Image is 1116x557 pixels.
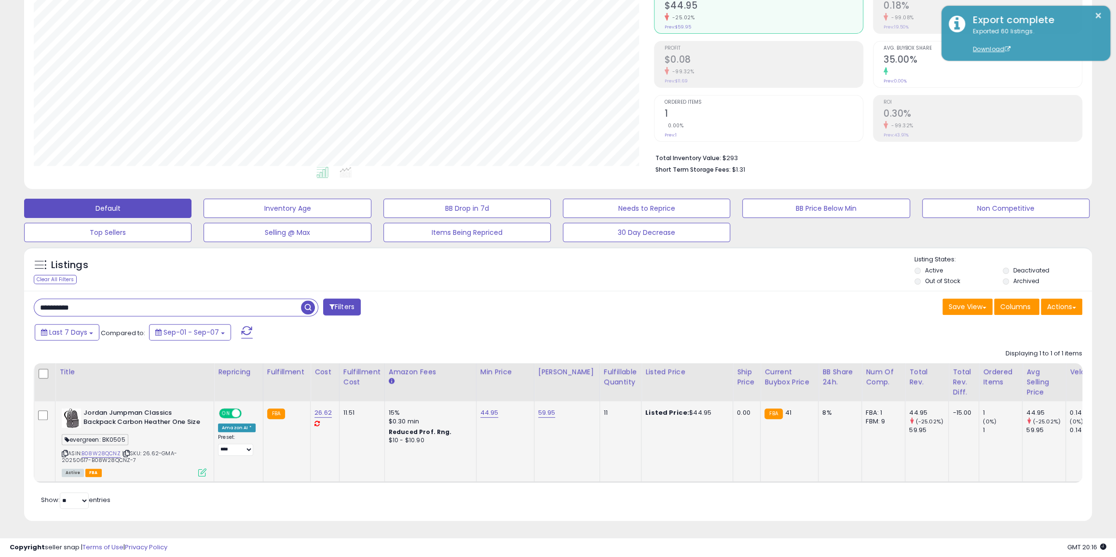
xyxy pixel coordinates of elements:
[24,223,191,242] button: Top Sellers
[764,408,782,419] small: FBA
[884,108,1082,121] h2: 0.30%
[10,543,45,552] strong: Copyright
[884,100,1082,105] span: ROI
[62,449,177,464] span: | SKU: 26.62-GMA-20250617-B08W28QCNZ-7
[914,255,1092,264] p: Listing States:
[764,367,814,387] div: Current Buybox Price
[41,495,110,504] span: Show: entries
[925,277,960,285] label: Out of Stock
[389,367,472,377] div: Amazon Fees
[604,408,634,417] div: 11
[966,13,1103,27] div: Export complete
[655,151,1075,163] li: $293
[383,199,551,218] button: BB Drop in 7d
[59,367,210,377] div: Title
[884,24,909,30] small: Prev: 19.50%
[125,543,167,552] a: Privacy Policy
[267,408,285,419] small: FBA
[909,426,948,435] div: 59.95
[383,223,551,242] button: Items Being Repriced
[563,199,730,218] button: Needs to Reprice
[389,377,395,386] small: Amazon Fees.
[82,449,121,458] a: B08W28QCNZ
[204,199,371,218] button: Inventory Age
[953,367,975,397] div: Total Rev. Diff.
[82,543,123,552] a: Terms of Use
[10,543,167,552] div: seller snap | |
[785,408,791,417] span: 41
[1070,408,1109,417] div: 0.14
[866,417,898,426] div: FBM: 9
[925,266,943,274] label: Active
[220,409,232,418] span: ON
[563,223,730,242] button: 30 Day Decrease
[665,132,677,138] small: Prev: 1
[538,367,596,377] div: [PERSON_NAME]
[1000,302,1031,312] span: Columns
[480,367,530,377] div: Min Price
[218,434,256,456] div: Preset:
[62,434,128,445] span: evergreen: BK0505
[604,367,637,387] div: Fulfillable Quantity
[314,367,335,377] div: Cost
[888,14,914,21] small: -99.08%
[51,258,88,272] h5: Listings
[909,367,944,387] div: Total Rev.
[1026,426,1065,435] div: 59.95
[822,408,854,417] div: 8%
[218,367,259,377] div: Repricing
[983,426,1022,435] div: 1
[669,14,695,21] small: -25.02%
[267,367,306,377] div: Fulfillment
[665,24,691,30] small: Prev: $59.95
[343,367,381,387] div: Fulfillment Cost
[866,408,898,417] div: FBA: 1
[240,409,256,418] span: OFF
[1013,266,1049,274] label: Deactivated
[1006,349,1082,358] div: Displaying 1 to 1 of 1 items
[822,367,857,387] div: BB Share 24h.
[973,45,1010,53] a: Download
[1041,299,1082,315] button: Actions
[645,408,725,417] div: $44.95
[62,469,84,477] span: All listings currently available for purchase on Amazon
[218,423,256,432] div: Amazon AI *
[645,367,729,377] div: Listed Price
[884,132,909,138] small: Prev: 43.91%
[994,299,1039,315] button: Columns
[665,122,684,129] small: 0.00%
[1094,10,1102,22] button: ×
[942,299,993,315] button: Save View
[62,408,81,428] img: 519WzpRPLZL._SL40_.jpg
[866,367,901,387] div: Num of Comp.
[922,199,1089,218] button: Non Competitive
[538,408,556,418] a: 59.95
[983,418,996,425] small: (0%)
[665,78,688,84] small: Prev: $11.69
[669,68,694,75] small: -99.32%
[909,408,948,417] div: 44.95
[737,408,753,417] div: 0.00
[737,367,756,387] div: Ship Price
[204,223,371,242] button: Selling @ Max
[665,108,863,121] h2: 1
[1070,426,1109,435] div: 0.14
[389,428,452,436] b: Reduced Prof. Rng.
[314,408,332,418] a: 26.62
[389,436,469,445] div: $10 - $10.90
[83,408,201,429] b: Jordan Jumpman Classics Backpack Carbon Heather One Size
[480,408,499,418] a: 44.95
[1070,367,1105,377] div: Velocity
[1067,543,1106,552] span: 2025-09-15 20:16 GMT
[665,54,863,67] h2: $0.08
[732,165,745,174] span: $1.31
[101,328,145,338] span: Compared to:
[655,165,731,174] b: Short Term Storage Fees:
[85,469,102,477] span: FBA
[1033,418,1060,425] small: (-25.02%)
[389,408,469,417] div: 15%
[983,408,1022,417] div: 1
[1026,367,1062,397] div: Avg Selling Price
[953,408,971,417] div: -15.00
[915,418,943,425] small: (-25.02%)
